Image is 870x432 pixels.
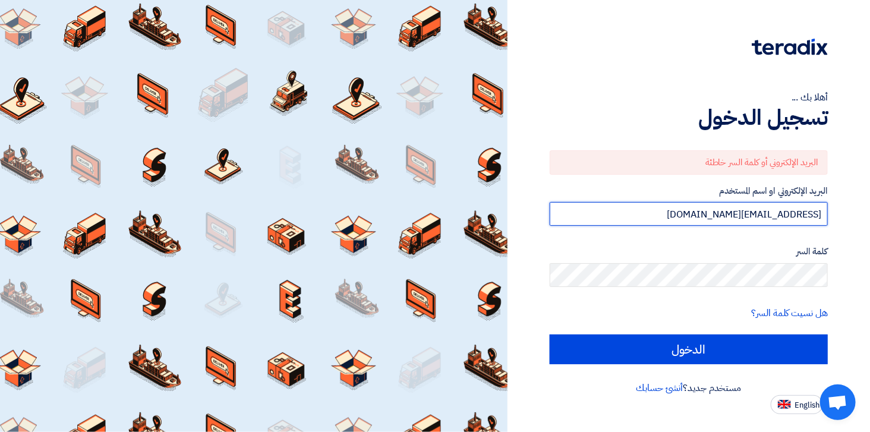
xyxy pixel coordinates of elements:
[752,306,828,320] a: هل نسيت كلمة السر؟
[550,202,828,226] input: أدخل بريد العمل الإلكتروني او اسم المستخدم الخاص بك ...
[636,381,683,395] a: أنشئ حسابك
[550,381,828,395] div: مستخدم جديد؟
[820,384,856,420] div: Open chat
[550,105,828,131] h1: تسجيل الدخول
[550,90,828,105] div: أهلا بك ...
[795,401,819,409] span: English
[771,395,823,414] button: English
[752,39,828,55] img: Teradix logo
[550,184,828,198] label: البريد الإلكتروني او اسم المستخدم
[550,245,828,258] label: كلمة السر
[550,150,828,175] div: البريد الإلكتروني أو كلمة السر خاطئة
[550,335,828,364] input: الدخول
[778,400,791,409] img: en-US.png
